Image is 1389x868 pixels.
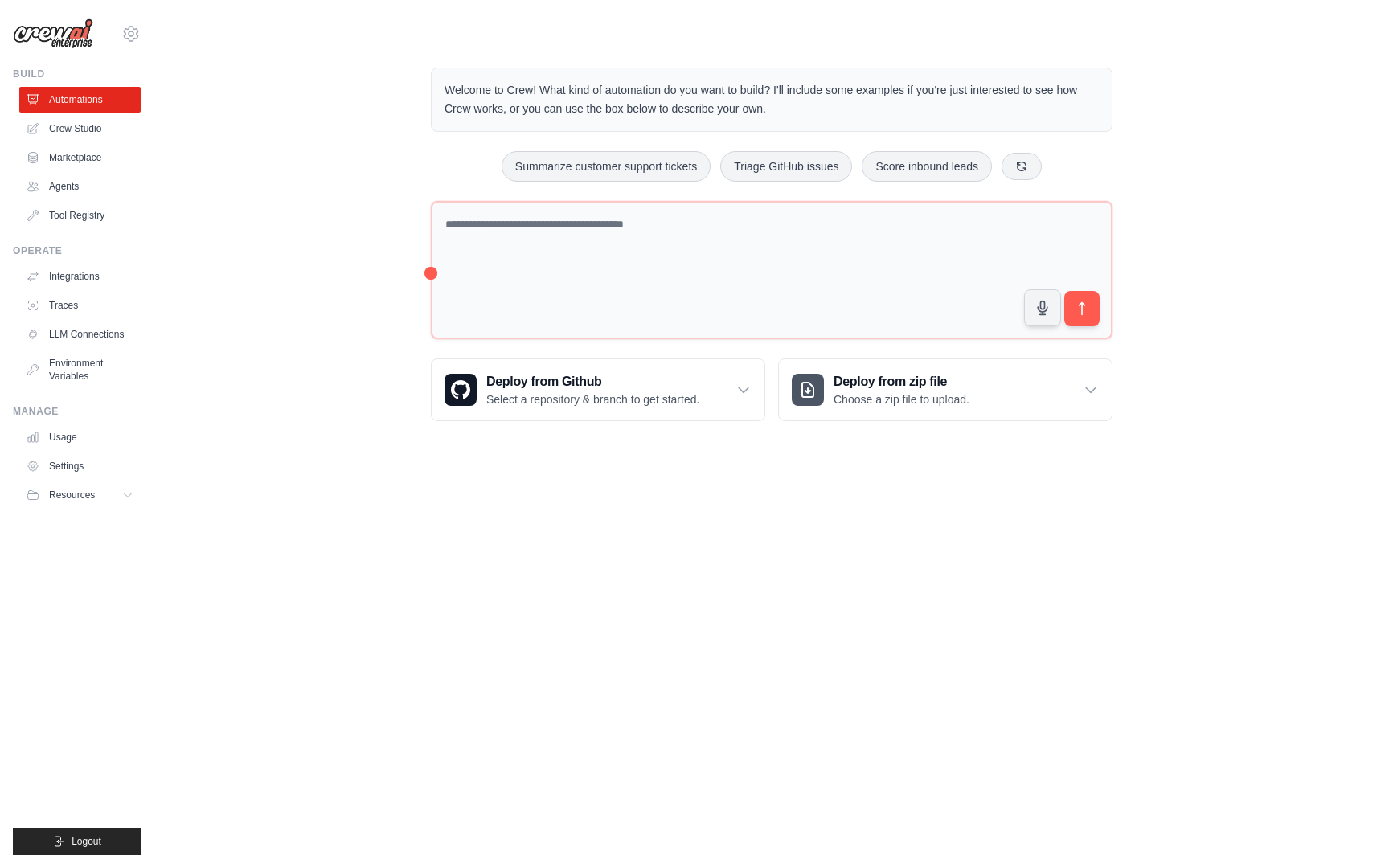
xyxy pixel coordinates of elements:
[445,81,1099,118] p: Welcome to Crew! What kind of automation do you want to build? I'll include some examples if you'...
[19,453,141,479] a: Settings
[19,203,141,228] a: Tool Registry
[13,828,141,855] button: Logout
[49,489,95,502] span: Resources
[486,391,699,407] p: Select a repository & branch to get started.
[502,151,711,182] button: Summarize customer support tickets
[720,151,852,182] button: Triage GitHub issues
[19,145,141,170] a: Marketplace
[19,264,141,289] a: Integrations
[19,350,141,389] a: Environment Variables
[19,482,141,508] button: Resources
[19,321,141,347] a: LLM Connections
[19,174,141,199] a: Agents
[862,151,992,182] button: Score inbound leads
[13,244,141,257] div: Operate
[834,391,969,407] p: Choose a zip file to upload.
[19,293,141,318] a: Traces
[13,18,93,49] img: Logo
[834,372,969,391] h3: Deploy from zip file
[13,405,141,418] div: Manage
[13,68,141,80] div: Build
[486,372,699,391] h3: Deploy from Github
[19,116,141,141] a: Crew Studio
[72,835,101,848] span: Logout
[19,424,141,450] a: Usage
[19,87,141,113] a: Automations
